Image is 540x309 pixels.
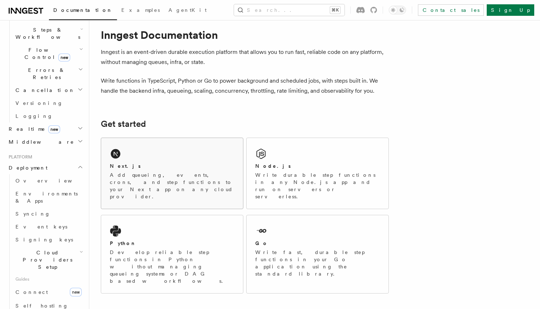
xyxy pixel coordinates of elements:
a: Syncing [13,207,85,220]
span: Guides [13,273,85,285]
span: Cancellation [13,87,75,94]
kbd: ⌘K [330,6,340,14]
p: Write durable step functions in any Node.js app and run on servers or serverless. [255,171,380,200]
a: Versioning [13,97,85,110]
span: new [58,54,70,61]
span: Flow Control [13,46,79,61]
span: Examples [121,7,160,13]
a: Environments & Apps [13,187,85,207]
p: Develop reliable step functions in Python without managing queueing systems or DAG based workflows. [110,249,234,285]
button: Steps & Workflows [13,23,85,43]
button: Realtimenew [6,123,85,135]
a: Documentation [49,2,117,20]
button: Errors & Retries [13,64,85,84]
p: Inngest is an event-driven durable execution platform that allows you to run fast, reliable code ... [101,47,389,67]
button: Toggle dark mode [389,6,406,14]
a: Next.jsAdd queueing, events, crons, and step functions to your Next app on any cloud provider. [101,138,243,209]
h1: Inngest Documentation [101,28,389,41]
p: Write functions in TypeScript, Python or Go to power background and scheduled jobs, with steps bu... [101,76,389,96]
button: Flow Controlnew [13,43,85,64]
span: Steps & Workflows [13,26,80,41]
a: Logging [13,110,85,123]
a: Event keys [13,220,85,233]
span: Signing keys [15,237,73,243]
span: Event keys [15,224,67,230]
h2: Node.js [255,162,291,170]
span: Self hosting [15,303,68,309]
a: GoWrite fast, durable step functions in your Go application using the standard library. [246,215,389,294]
span: new [70,288,82,296]
span: AgentKit [168,7,207,13]
h2: Python [110,240,136,247]
span: Realtime [6,125,60,133]
button: Cloud Providers Setup [13,246,85,273]
a: Signing keys [13,233,85,246]
span: Middleware [6,138,74,146]
span: Cloud Providers Setup [13,249,80,271]
div: Inngest Functions [6,10,85,123]
p: Write fast, durable step functions in your Go application using the standard library. [255,249,380,277]
a: Get started [101,119,146,129]
span: Documentation [53,7,113,13]
a: PythonDevelop reliable step functions in Python without managing queueing systems or DAG based wo... [101,215,243,294]
button: Cancellation [13,84,85,97]
button: Deployment [6,161,85,174]
a: Overview [13,174,85,187]
a: Connectnew [13,285,85,299]
span: Errors & Retries [13,66,78,81]
a: Node.jsWrite durable step functions in any Node.js app and run on servers or serverless. [246,138,389,209]
span: Deployment [6,164,48,171]
button: Middleware [6,135,85,148]
span: Syncing [15,211,50,217]
button: Search...⌘K [234,4,345,16]
span: Logging [15,113,53,119]
a: Contact sales [418,4,484,16]
span: Connect [15,289,48,295]
span: Platform [6,154,32,160]
span: Environments & Apps [15,191,78,204]
p: Add queueing, events, crons, and step functions to your Next app on any cloud provider. [110,171,234,200]
a: Examples [117,2,164,19]
span: Versioning [15,100,63,106]
span: Overview [15,178,90,184]
span: new [48,125,60,133]
h2: Next.js [110,162,141,170]
a: AgentKit [164,2,211,19]
h2: Go [255,240,268,247]
a: Sign Up [487,4,534,16]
